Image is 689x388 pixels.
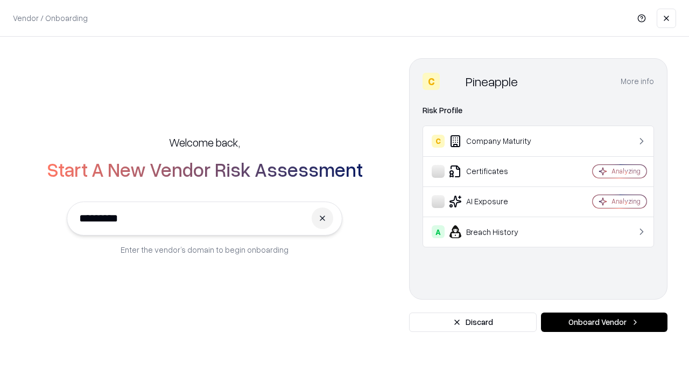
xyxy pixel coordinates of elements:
p: Enter the vendor’s domain to begin onboarding [121,244,289,255]
div: Risk Profile [423,104,654,117]
h5: Welcome back, [169,135,240,150]
button: Onboard Vendor [541,313,667,332]
button: More info [621,72,654,91]
p: Vendor / Onboarding [13,12,88,24]
div: Certificates [432,165,560,178]
div: AI Exposure [432,195,560,208]
h2: Start A New Vendor Risk Assessment [47,158,363,180]
div: Pineapple [466,73,518,90]
div: C [432,135,445,148]
div: A [432,225,445,238]
div: Analyzing [611,197,641,206]
div: C [423,73,440,90]
div: Breach History [432,225,560,238]
div: Analyzing [611,167,641,176]
button: Discard [409,313,537,332]
img: Pineapple [444,73,461,90]
div: Company Maturity [432,135,560,148]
